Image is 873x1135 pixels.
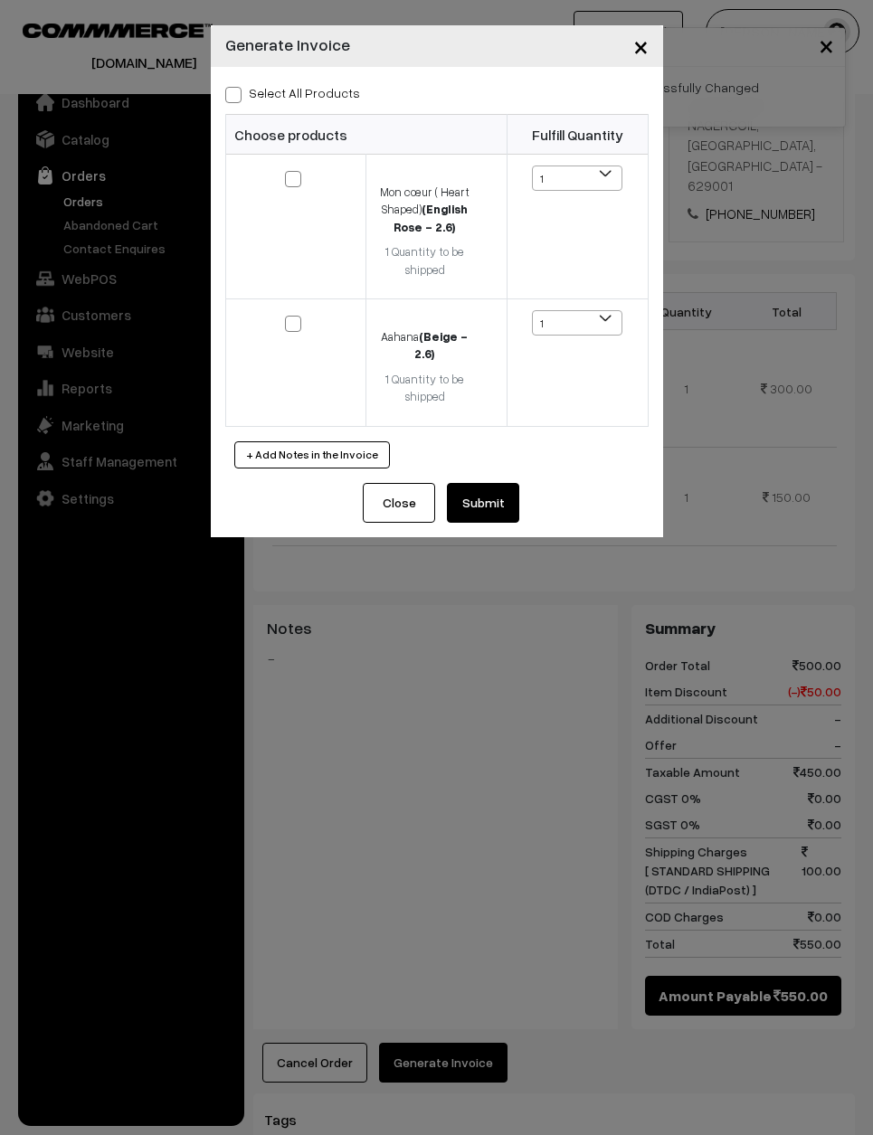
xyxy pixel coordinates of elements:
[533,166,622,192] span: 1
[377,371,471,406] div: 1 Quantity to be shipped
[447,483,519,523] button: Submit
[363,483,435,523] button: Close
[394,202,468,234] strong: (English Rose - 2.6)
[225,115,507,155] th: Choose products
[532,166,622,191] span: 1
[225,83,360,102] label: Select all Products
[377,328,471,364] div: Aahana
[633,29,649,62] span: ×
[414,329,468,362] strong: (Beige - 2.6)
[377,243,471,279] div: 1 Quantity to be shipped
[619,18,663,74] button: Close
[377,184,471,237] div: Mon cœur ( Heart Shaped)
[225,33,350,57] h4: Generate Invoice
[507,115,648,155] th: Fulfill Quantity
[533,311,622,336] span: 1
[234,441,390,468] button: + Add Notes in the Invoice
[532,310,622,336] span: 1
